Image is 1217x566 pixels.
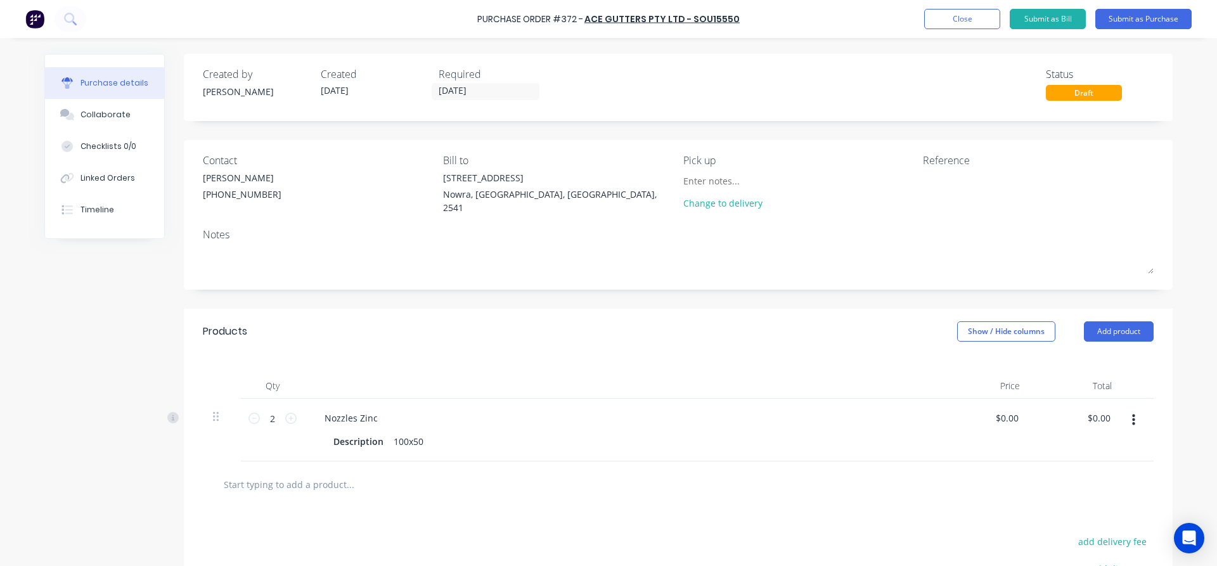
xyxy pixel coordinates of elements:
[203,324,247,339] div: Products
[314,409,388,427] div: Nozzles Zinc
[80,172,135,184] div: Linked Orders
[203,67,311,82] div: Created by
[1084,321,1154,342] button: Add product
[584,13,740,25] a: Ace Gutters Pty Ltd - SOU15550
[443,153,674,168] div: Bill to
[203,227,1154,242] div: Notes
[45,194,164,226] button: Timeline
[203,85,311,98] div: [PERSON_NAME]
[1030,373,1122,399] div: Total
[439,67,546,82] div: Required
[443,171,674,184] div: [STREET_ADDRESS]
[80,77,148,89] div: Purchase details
[80,204,114,215] div: Timeline
[321,67,428,82] div: Created
[923,153,1154,168] div: Reference
[683,153,914,168] div: Pick up
[203,188,281,201] div: [PHONE_NUMBER]
[203,153,434,168] div: Contact
[80,141,136,152] div: Checklists 0/0
[1071,533,1154,550] button: add delivery fee
[1046,85,1122,101] div: Draft
[1010,9,1086,29] button: Submit as Bill
[477,13,583,26] div: Purchase Order #372 -
[45,99,164,131] button: Collaborate
[957,321,1055,342] button: Show / Hide columns
[443,188,674,214] div: Nowra, [GEOGRAPHIC_DATA], [GEOGRAPHIC_DATA], 2541
[924,9,1000,29] button: Close
[45,162,164,194] button: Linked Orders
[80,109,131,120] div: Collaborate
[389,432,428,451] div: 100x50
[938,373,1030,399] div: Price
[1046,67,1154,82] div: Status
[683,196,799,210] div: Change to delivery
[203,171,281,184] div: [PERSON_NAME]
[328,432,389,451] div: Description
[45,131,164,162] button: Checklists 0/0
[45,67,164,99] button: Purchase details
[1095,9,1192,29] button: Submit as Purchase
[1174,523,1204,553] div: Open Intercom Messenger
[683,171,799,190] input: Enter notes...
[25,10,44,29] img: Factory
[241,373,304,399] div: Qty
[223,472,477,497] input: Start typing to add a product...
